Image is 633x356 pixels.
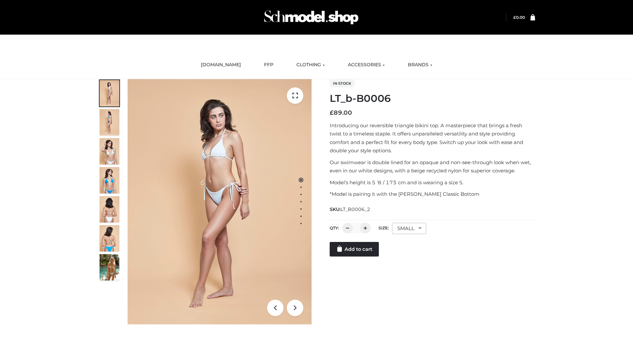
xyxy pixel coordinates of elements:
[330,242,379,256] a: Add to cart
[100,80,119,106] img: ArielClassicBikiniTop_CloudNine_AzureSky_OW114ECO_1-scaled.jpg
[100,254,119,281] img: Arieltop_CloudNine_AzureSky2.jpg
[100,167,119,193] img: ArielClassicBikiniTop_CloudNine_AzureSky_OW114ECO_4-scaled.jpg
[291,58,330,72] a: CLOTHING
[259,58,278,72] a: FFP
[403,58,437,72] a: BRANDS
[330,205,371,213] span: SKU:
[378,225,389,230] label: Size:
[128,79,312,324] img: LT_b-B0006
[341,206,370,212] span: LT_B0006_2
[100,138,119,164] img: ArielClassicBikiniTop_CloudNine_AzureSky_OW114ECO_3-scaled.jpg
[513,15,525,20] a: £0.00
[330,121,535,155] p: Introducing our reversible triangle bikini top. A masterpiece that brings a fresh twist to a time...
[330,158,535,175] p: Our swimwear is double lined for an opaque and non-see-through look when wet, even in our white d...
[330,93,535,104] h1: LT_b-B0006
[330,109,334,116] span: £
[513,15,525,20] bdi: 0.00
[330,178,535,187] p: Model’s height is 5 ‘8 / 173 cm and is wearing a size S.
[330,190,535,198] p: *Model is pairing it with the [PERSON_NAME] Classic Bottom
[100,196,119,222] img: ArielClassicBikiniTop_CloudNine_AzureSky_OW114ECO_7-scaled.jpg
[196,58,246,72] a: [DOMAIN_NAME]
[513,15,516,20] span: £
[343,58,390,72] a: ACCESSORIES
[262,4,361,30] img: Schmodel Admin 964
[100,225,119,252] img: ArielClassicBikiniTop_CloudNine_AzureSky_OW114ECO_8-scaled.jpg
[330,109,352,116] bdi: 89.00
[392,223,426,234] div: SMALL
[330,225,339,230] label: QTY:
[100,109,119,135] img: ArielClassicBikiniTop_CloudNine_AzureSky_OW114ECO_2-scaled.jpg
[330,79,354,87] span: In stock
